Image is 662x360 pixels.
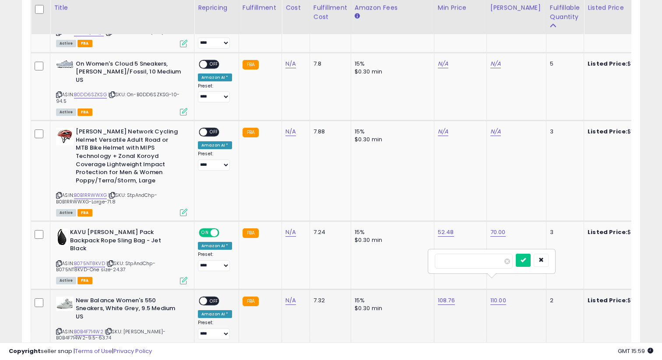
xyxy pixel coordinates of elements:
a: Terms of Use [75,347,112,355]
div: Amazon Fees [355,3,430,12]
a: 108.76 [438,296,455,305]
span: | SKU: BSN-B093QJJLQ4-8-52.5 [105,29,185,36]
div: Hi there, could i request a call with one of your repricing experts? [39,74,161,91]
b: KAVU [PERSON_NAME] Pack Backpack Rope Sling Bag - Jet Black [70,228,176,255]
span: OFF [218,229,232,237]
img: 41uk9IchYSL._SL40_.jpg [56,60,74,68]
div: 15% [355,297,427,304]
div: Amazon AI * [198,73,232,81]
b: Listed Price: [588,228,627,236]
div: Curioius if you guys offer consulting, if someone internally would be willing to analyze my accou... [32,220,168,273]
div: Preset: [198,83,232,103]
button: Emoji picker [14,287,21,294]
div: 7.24 [313,228,344,236]
a: N/A [490,59,501,68]
button: Send a message… [150,283,164,297]
div: 15% [355,60,427,68]
b: [EMAIL_ADDRESS][DOMAIN_NAME] [14,182,82,198]
div: The team will get back to you on this. Our usual reply time is a few minutes. You'll get replies ... [14,156,137,199]
div: Support says… [7,150,168,220]
a: 110.00 [490,296,506,305]
b: [PERSON_NAME] Network Cycling Helmet Versatile Adult Road or MTB Bike Helmet with MIPS Technology... [76,128,182,187]
span: All listings currently available for purchase on Amazon [56,209,76,217]
div: Fulfillable Quantity [550,3,580,21]
span: FBA [77,40,92,47]
span: | SKU: StpAndChp-B075NT8KVD-One size-24.37 [56,260,155,273]
div: 3 [550,128,577,136]
span: 2025-08-11 15:59 GMT [618,347,653,355]
div: $0.30 min [355,136,427,143]
a: N/A [285,228,296,237]
a: B0DD6SZKSG [74,91,107,98]
img: 41434-LdFnL._SL40_.jpg [56,128,74,145]
a: Privacy Policy [113,347,152,355]
h1: Support [42,8,70,15]
small: FBA [243,228,259,238]
img: Profile image for Support [25,5,39,19]
span: All listings currently available for purchase on Amazon [56,277,76,284]
a: N/A [438,127,448,136]
div: 15% [355,128,427,136]
a: 70.00 [490,228,506,237]
span: OFF [207,129,221,136]
div: 7.88 [313,128,344,136]
div: $0.30 min [355,68,427,76]
div: Amazon AI * [198,310,232,318]
div: I've mainly been using 1 preset on all my listings, and I would like advice on creating more pres... [39,95,161,138]
span: All listings currently available for purchase on Amazon [56,40,76,47]
small: FBA [243,297,259,306]
button: Gif picker [28,287,35,294]
b: Listed Price: [588,59,627,68]
span: All listings currently available for purchase on Amazon [56,108,76,116]
div: Amazon AI * [198,141,232,149]
a: N/A [490,127,501,136]
img: 41l9-XCGsSL._SL40_.jpg [56,228,68,246]
b: On Women's Cloud 5 Sneakers, [PERSON_NAME]/Fossil, 10 Medium US [76,60,182,87]
a: B075NT8KVD [74,260,105,267]
div: 7.32 [313,297,344,304]
div: 7.8 [313,60,344,68]
div: ASIN: [56,228,187,283]
button: go back [6,3,22,20]
div: $0.30 min [355,236,427,244]
div: 3 [550,228,577,236]
a: B0B1RRWWXG [74,192,107,199]
small: FBA [243,128,259,137]
div: ASIN: [56,6,187,46]
span: OFF [207,60,221,68]
button: Home [137,3,154,20]
div: $189.00 [588,60,660,68]
a: N/A [285,59,296,68]
div: John says… [7,220,168,283]
div: Preset: [198,151,232,171]
strong: Copyright [9,347,41,355]
div: ASIN: [56,128,187,215]
span: | SKU: [PERSON_NAME]-B0B4F714W2-9.5-63.74 [56,328,165,341]
span: OFF [207,297,221,304]
div: 15% [355,228,427,236]
div: seller snap | | [9,347,152,356]
div: Title [54,3,190,12]
div: ASIN: [56,60,187,115]
span: | SKU: StpAndChp-B0B1RRWWXG-Large-71.8 [56,192,157,205]
div: Hi there, could i request a call with one of your repricing experts?I've mainly been using 1 pres... [32,69,168,143]
div: Preset: [198,320,232,339]
a: N/A [285,127,296,136]
div: ASIN: [56,297,187,352]
img: 41YLGHS6G5L._SL40_.jpg [56,297,74,311]
button: Upload attachment [42,287,49,294]
div: $143.00 [588,128,660,136]
div: Preset: [198,29,232,49]
div: 2 [550,297,577,304]
a: B0B4F714W2 [74,328,103,336]
div: Preset: [198,252,232,271]
a: N/A [285,296,296,305]
div: Cost [285,3,306,12]
div: 5 [550,60,577,68]
div: Repricing [198,3,235,12]
div: The team will get back to you on this. Our usual reply time is a few minutes.You'll get replies h... [7,150,144,204]
div: Close [154,3,169,19]
span: | SKU: On-B0DD6SZKSG-10-94.5 [56,91,180,104]
span: FBA [77,209,92,217]
div: $0.30 min [355,304,427,312]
